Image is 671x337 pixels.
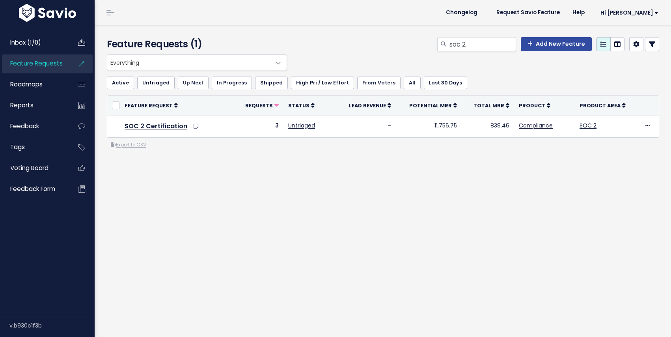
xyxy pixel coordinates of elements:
[107,77,134,89] a: Active
[2,180,65,198] a: Feedback form
[10,164,48,172] span: Voting Board
[2,117,65,135] a: Feedback
[2,96,65,114] a: Reports
[490,7,566,19] a: Request Savio Feature
[107,54,287,70] span: Everything
[125,102,173,109] span: Feature Request
[10,185,55,193] span: Feedback form
[107,37,283,51] h4: Feature Requests (1)
[288,122,315,129] a: Untriaged
[2,138,65,156] a: Tags
[2,159,65,177] a: Voting Board
[462,116,514,137] td: 839.46
[519,122,553,129] a: Compliance
[357,77,401,89] a: From Voters
[10,122,39,130] span: Feedback
[288,101,315,109] a: Status
[245,101,279,109] a: Requests
[521,37,592,51] a: Add New Feature
[255,77,288,89] a: Shipped
[424,77,467,89] a: Last 30 Days
[10,59,63,67] span: Feature Requests
[2,54,65,73] a: Feature Requests
[2,34,65,52] a: Inbox (1/0)
[125,122,187,131] a: SOC 2 Certification
[125,101,178,109] a: Feature Request
[404,77,421,89] a: All
[336,116,396,137] td: -
[234,116,283,137] td: 3
[349,101,391,109] a: Lead Revenue
[10,38,41,47] span: Inbox (1/0)
[446,10,477,15] span: Changelog
[409,101,457,109] a: Potential MRR
[10,80,43,88] span: Roadmaps
[111,142,146,148] a: Export to CSV
[9,315,95,336] div: v.b930c1f3b
[288,102,309,109] span: Status
[409,102,452,109] span: Potential MRR
[580,102,621,109] span: Product Area
[591,7,665,19] a: Hi [PERSON_NAME]
[178,77,209,89] a: Up Next
[212,77,252,89] a: In Progress
[566,7,591,19] a: Help
[107,55,271,70] span: Everything
[580,122,596,129] a: SOC 2
[291,77,354,89] a: High Pri / Low Effort
[107,77,659,89] ul: Filter feature requests
[473,102,504,109] span: Total MRR
[600,10,658,16] span: Hi [PERSON_NAME]
[519,102,545,109] span: Product
[2,75,65,94] a: Roadmaps
[580,101,626,109] a: Product Area
[349,102,386,109] span: Lead Revenue
[519,101,550,109] a: Product
[473,101,509,109] a: Total MRR
[10,101,34,109] span: Reports
[137,77,175,89] a: Untriaged
[449,37,516,51] input: Search features...
[17,4,78,22] img: logo-white.9d6f32f41409.svg
[396,116,462,137] td: 11,756.75
[245,102,273,109] span: Requests
[10,143,25,151] span: Tags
